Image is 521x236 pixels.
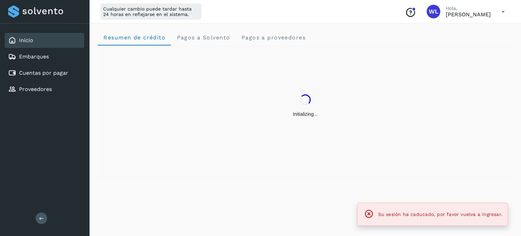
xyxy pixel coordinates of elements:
[176,34,230,41] span: Pagos a Solvento
[446,11,491,18] p: Wilberth López Baliño
[5,82,84,97] div: Proveedores
[5,49,84,64] div: Embarques
[241,34,306,41] span: Pagos a proveedores
[19,86,52,92] a: Proveedores
[5,33,84,48] div: Inicio
[103,34,166,41] span: Resumen de crédito
[19,70,68,76] a: Cuentas por pagar
[5,66,84,80] div: Cuentas por pagar
[378,212,502,217] span: Su sesión ha caducado, por favor vuelva a ingresar.
[446,5,491,11] p: Hola,
[19,37,33,43] a: Inicio
[19,53,49,60] a: Embarques
[100,3,201,20] div: Cualquier cambio puede tardar hasta 24 horas en reflejarse en el sistema.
